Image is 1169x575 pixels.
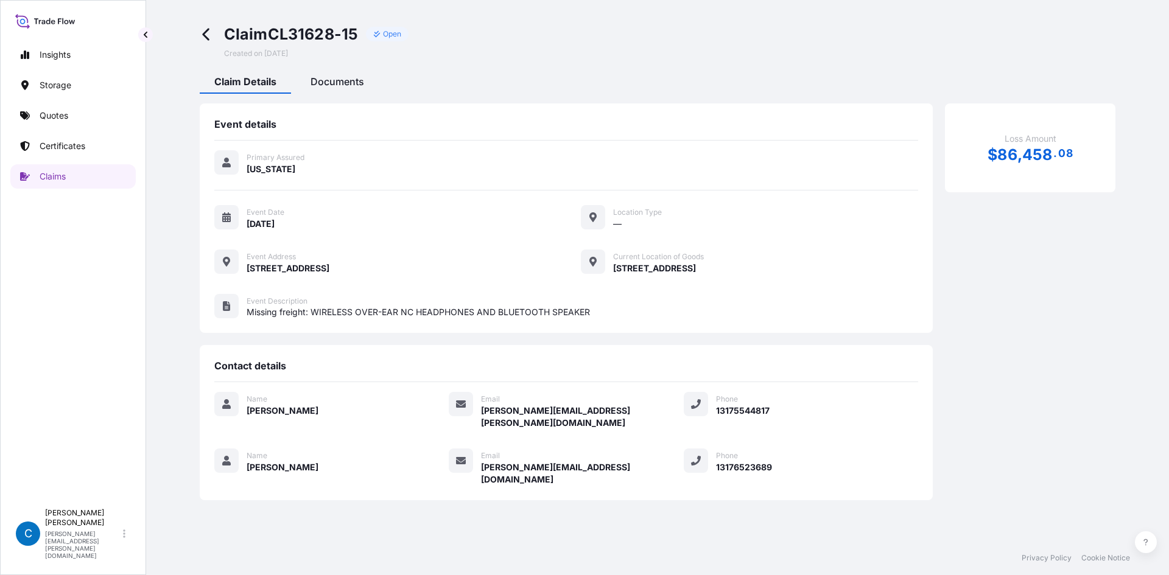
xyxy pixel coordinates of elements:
span: Event details [214,118,276,130]
span: [US_STATE] [247,163,295,175]
span: [DATE] [247,218,275,230]
span: Claim CL31628-15 [224,24,359,44]
span: Name [247,451,267,461]
span: Event Date [247,207,284,217]
a: Privacy Policy [1022,553,1072,563]
a: Quotes [10,103,136,128]
span: Primary Assured [247,153,304,162]
span: Current Location of Goods [613,252,704,262]
span: 86 [997,147,1017,162]
p: Storage [40,79,71,91]
span: [DATE] [264,49,288,58]
span: Claim Details [214,75,276,88]
span: 08 [1058,150,1072,157]
p: Insights [40,49,71,61]
span: Phone [716,394,738,404]
span: 458 [1022,147,1053,162]
span: Event Description [247,296,307,306]
p: [PERSON_NAME][EMAIL_ADDRESS][PERSON_NAME][DOMAIN_NAME] [45,530,121,559]
a: Storage [10,73,136,97]
span: Missing freight: WIRELESS OVER-EAR NC HEADPHONES AND BLUETOOTH SPEAKER [247,306,918,318]
span: — [613,218,622,230]
span: . [1053,150,1057,157]
span: Email [481,451,500,461]
span: Email [481,394,500,404]
p: Quotes [40,110,68,122]
a: Insights [10,43,136,67]
span: Name [247,394,267,404]
p: Open [383,29,402,39]
span: Created on [224,49,288,58]
span: Phone [716,451,738,461]
a: Cookie Notice [1081,553,1130,563]
p: Certificates [40,140,85,152]
a: Claims [10,164,136,189]
span: , [1017,147,1022,162]
span: [PERSON_NAME] [247,405,318,417]
p: Claims [40,170,66,183]
span: Event Address [247,252,296,262]
span: Documents [311,75,364,88]
span: Location Type [613,207,662,217]
span: [STREET_ADDRESS] [247,262,329,274]
p: [PERSON_NAME] [PERSON_NAME] [45,508,121,528]
span: 13176523689 [716,461,772,473]
span: [PERSON_NAME][EMAIL_ADDRESS][PERSON_NAME][DOMAIN_NAME] [481,405,683,429]
span: $ [988,147,997,162]
span: 13175544817 [716,405,770,417]
span: C [24,528,32,540]
span: Contact details [214,360,286,372]
span: Loss Amount [1005,133,1056,145]
span: [PERSON_NAME] [247,461,318,473]
span: [STREET_ADDRESS] [613,262,696,274]
span: [PERSON_NAME][EMAIL_ADDRESS][DOMAIN_NAME] [481,461,683,486]
a: Certificates [10,134,136,158]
